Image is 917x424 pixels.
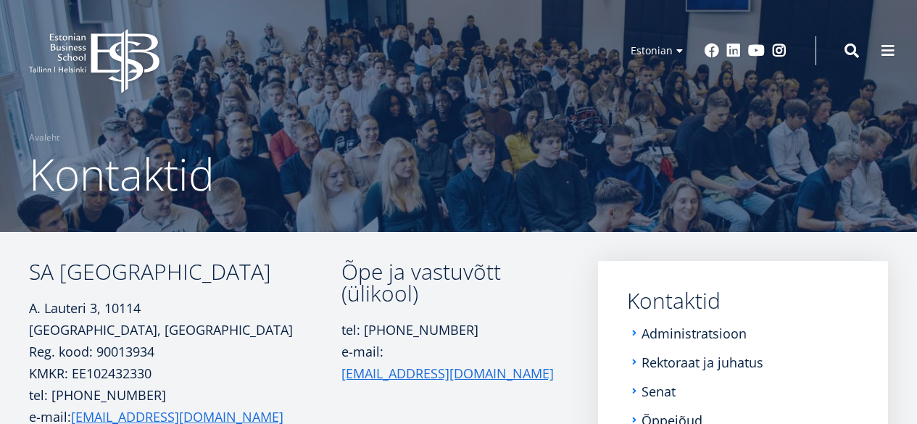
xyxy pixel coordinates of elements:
a: Linkedin [726,43,741,58]
a: Administratsioon [642,326,747,341]
a: [EMAIL_ADDRESS][DOMAIN_NAME] [341,362,554,384]
a: Senat [642,384,676,399]
p: A. Lauteri 3, 10114 [GEOGRAPHIC_DATA], [GEOGRAPHIC_DATA] Reg. kood: 90013934 [29,297,341,362]
h3: SA [GEOGRAPHIC_DATA] [29,261,341,283]
a: Avaleht [29,130,59,145]
span: Kontaktid [29,144,215,204]
h3: Õpe ja vastuvõtt (ülikool) [341,261,556,304]
a: Youtube [748,43,765,58]
a: Kontaktid [627,290,859,312]
p: tel: [PHONE_NUMBER] e-mail: [341,319,556,406]
a: Instagram [772,43,787,58]
a: Rektoraat ja juhatus [642,355,763,370]
p: KMKR: EE102432330 [29,362,341,384]
a: Facebook [705,43,719,58]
